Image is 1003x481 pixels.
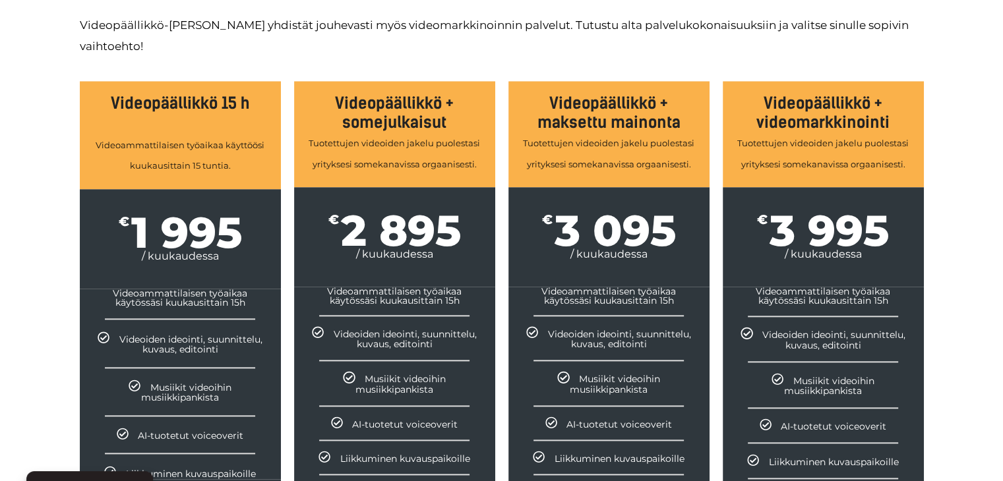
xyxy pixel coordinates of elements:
span: Tuotettujen videoiden jakelu puolestasi yrityksesi somekanavissa orgaanisesti. [523,138,694,169]
span: Videoammattilaisen työaikaa käytössäsi kuukausittain 15h [327,285,462,306]
span: / kuukaudessa [723,248,924,260]
span: 2 895 [341,213,461,248]
span: € [119,215,129,229]
span: Musiikit videoihin musiikkipankista [141,381,231,403]
span: / kuukaudessa [508,248,710,260]
span: Videoammattilaisen työaikaa käyttöösi kuukausittain 15 tuntia. [96,140,264,171]
span: Tuotettujen videoiden jakelu puolestasi yrityksesi somekanavissa orgaanisesti. [309,138,480,169]
span: Musiikit videoihin musiikkipankista [784,374,874,397]
span: Videoiden ideointi, suunnittelu, kuvaus, editointi [334,327,477,350]
span: Videoammattilaisen työaikaa käytössäsi kuukausittain 15h [541,285,676,306]
span: / kuukaudessa [294,248,495,260]
h3: Videopäällikkö 15 h [80,94,281,113]
span: Videoammattilaisen työaikaa käytössäsi kuukausittain 15h [113,287,247,308]
span: AI-tuotetut voiceoverit [138,430,243,441]
span: € [328,213,339,227]
p: Videopäällikkö-[PERSON_NAME] yhdistät jouhevasti myös videomarkkinoinnin palvelut. Tutustu alta p... [80,15,924,57]
span: Liikkuminen kuvauspaikoille [126,467,256,479]
span: Tuotettujen videoiden jakelu puolestasi yrityksesi somekanavissa orgaanisesti. [737,138,909,169]
h3: Videopäällikkö + somejulkaisut [294,94,495,132]
span: Musiikit videoihin musiikkipankista [570,373,660,395]
span: € [757,213,768,227]
span: / kuukaudessa [80,250,281,262]
span: AI-tuotetut voiceoverit [352,418,458,430]
span: 3 995 [770,213,889,248]
span: 3 095 [555,213,676,248]
span: Videoiden ideointi, suunnittelu, kuvaus, editointi [119,333,262,355]
span: AI-tuotetut voiceoverit [566,418,672,430]
h3: Videopäällikkö + maksettu mainonta [508,94,710,132]
span: Liikkuminen kuvauspaikoille [555,452,684,464]
span: 1 995 [131,215,242,250]
h3: Videopäällikkö + videomarkkinointi [723,94,924,132]
span: Liikkuminen kuvauspaikoille [769,455,899,467]
span: Videoammattilaisen työaikaa käytössäsi kuukausittain 15h [756,285,890,306]
span: Videoiden ideointi, suunnittelu, kuvaus, editointi [762,329,905,351]
span: € [542,213,553,227]
span: Videoiden ideointi, suunnittelu, kuvaus, editointi [548,327,691,350]
span: Musiikit videoihin musiikkipankista [355,373,446,395]
span: Liikkuminen kuvauspaikoille [340,452,470,464]
span: AI-tuotetut voiceoverit [781,420,886,432]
